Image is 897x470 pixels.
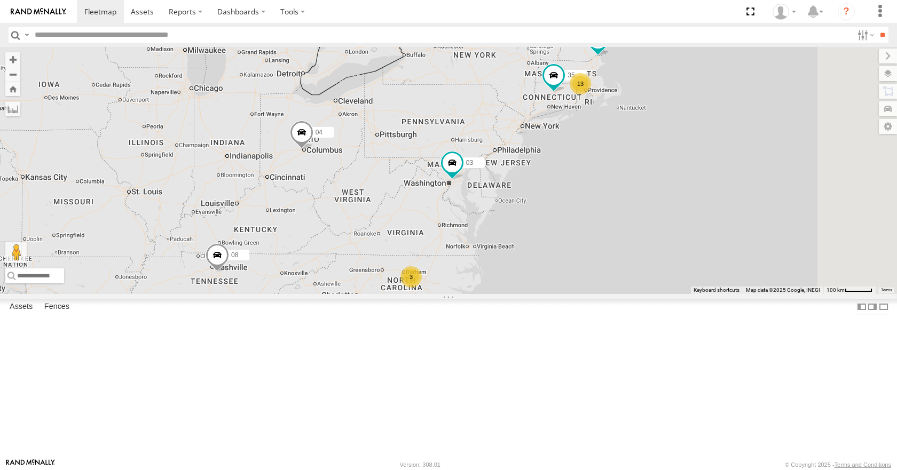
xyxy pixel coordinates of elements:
[5,242,27,263] button: Drag Pegman onto the map to open Street View
[6,459,55,470] a: Visit our Website
[867,299,878,315] label: Dock Summary Table to the Right
[5,101,20,116] label: Measure
[838,3,855,20] i: ?
[853,27,876,43] label: Search Filter Options
[231,252,238,259] span: 08
[827,287,845,293] span: 100 km
[400,461,440,468] div: Version: 308.01
[39,300,75,315] label: Fences
[568,72,575,79] span: 35
[400,266,422,288] div: 3
[466,159,473,166] span: 03
[878,299,889,315] label: Hide Summary Table
[881,288,892,292] a: Terms (opens in new tab)
[22,27,31,43] label: Search Query
[11,8,66,15] img: rand-logo.svg
[570,73,591,94] div: 13
[769,4,800,20] div: Aaron Kuchrawy
[5,52,20,67] button: Zoom in
[5,67,20,82] button: Zoom out
[746,287,820,293] span: Map data ©2025 Google, INEGI
[835,461,891,468] a: Terms and Conditions
[4,300,38,315] label: Assets
[823,286,876,294] button: Map Scale: 100 km per 48 pixels
[785,461,891,468] div: © Copyright 2025 -
[694,286,739,294] button: Keyboard shortcuts
[879,119,897,134] label: Map Settings
[856,299,867,315] label: Dock Summary Table to the Left
[5,82,20,96] button: Zoom Home
[316,129,322,137] span: 04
